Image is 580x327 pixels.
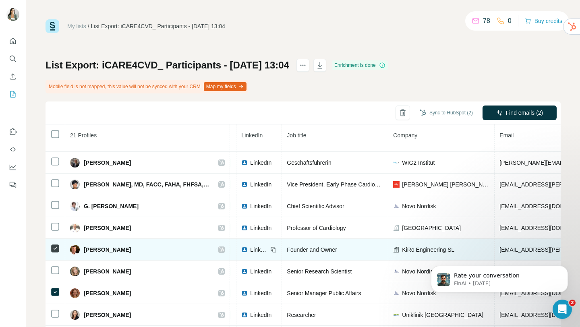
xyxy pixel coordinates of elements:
[287,268,352,275] span: Senior Research Scientist
[393,268,400,275] img: company-logo
[499,132,514,139] span: Email
[402,224,461,232] span: [GEOGRAPHIC_DATA]
[70,158,80,168] img: Avatar
[241,159,248,166] img: LinkedIn logo
[393,181,400,188] img: company-logo
[70,267,80,276] img: Avatar
[241,312,248,318] img: LinkedIn logo
[402,311,483,319] span: Uniklinik [GEOGRAPHIC_DATA]
[393,312,400,318] img: company-logo
[250,180,271,188] span: LinkedIn
[250,311,271,319] span: LinkedIn
[287,181,540,188] span: Vice President, Early Phase Cardiovascular Research, Research & Development & Clinical Research
[84,202,139,210] span: G. [PERSON_NAME]
[91,22,226,30] div: List Export: iCARE4CVD_ Participants - [DATE] 13:04
[287,290,361,296] span: Senior Manager Public Affairs
[393,159,400,166] img: company-logo
[84,159,131,167] span: [PERSON_NAME]
[6,8,19,21] img: Avatar
[70,132,97,139] span: 21 Profiles
[393,132,417,139] span: Company
[525,15,562,27] button: Buy credits
[46,19,59,33] img: Surfe Logo
[84,246,131,254] span: [PERSON_NAME]
[402,267,436,275] span: Novo Nordisk
[70,201,80,211] img: Avatar
[204,82,246,91] button: Map my fields
[241,225,248,231] img: LinkedIn logo
[6,69,19,84] button: Enrich CSV
[70,180,80,189] img: Avatar
[84,311,131,319] span: [PERSON_NAME]
[46,59,289,72] h1: List Export: iCARE4CVD_ Participants - [DATE] 13:04
[250,202,271,210] span: LinkedIn
[287,159,331,166] span: Geschäftsführerin
[88,22,89,30] li: /
[250,159,271,167] span: LinkedIn
[393,203,400,209] img: company-logo
[569,300,576,306] span: 2
[402,289,436,297] span: Novo Nordisk
[70,310,80,320] img: Avatar
[287,203,344,209] span: Chief Scientific Advisor
[241,132,263,139] span: LinkedIn
[241,181,248,188] img: LinkedIn logo
[250,289,271,297] span: LinkedIn
[553,300,572,319] iframe: Intercom live chat
[414,107,478,119] button: Sync to HubSpot (2)
[241,268,248,275] img: LinkedIn logo
[6,34,19,48] button: Quick start
[84,267,131,275] span: [PERSON_NAME]
[250,267,271,275] span: LinkedIn
[508,16,512,26] p: 0
[84,289,131,297] span: [PERSON_NAME]
[287,225,346,231] span: Professor of Cardiology
[296,59,309,72] button: actions
[6,160,19,174] button: Dashboard
[287,132,306,139] span: Job title
[6,142,19,157] button: Use Surfe API
[402,202,436,210] span: Novo Nordisk
[241,290,248,296] img: LinkedIn logo
[393,290,400,296] img: company-logo
[6,124,19,139] button: Use Surfe on LinkedIn
[241,246,248,253] img: LinkedIn logo
[332,60,388,70] div: Enrichment is done
[70,223,80,233] img: Avatar
[84,180,210,188] span: [PERSON_NAME], MD, FACC, FAHA, FHFSA, FESC
[84,224,131,232] span: [PERSON_NAME]
[6,52,19,66] button: Search
[287,312,316,318] span: Researcher
[287,246,337,253] span: Founder and Owner
[402,159,435,167] span: WIG2 Institut
[6,178,19,192] button: Feedback
[70,288,80,298] img: Avatar
[402,180,489,188] span: [PERSON_NAME] [PERSON_NAME]
[419,249,580,305] iframe: Intercom notifications message
[70,245,80,255] img: Avatar
[67,23,86,29] a: My lists
[250,224,271,232] span: LinkedIn
[402,246,454,254] span: KiRo Engineering SL
[483,16,490,26] p: 78
[506,109,543,117] span: Find emails (2)
[6,87,19,101] button: My lists
[483,106,557,120] button: Find emails (2)
[241,203,248,209] img: LinkedIn logo
[46,80,248,93] div: Mobile field is not mapped, this value will not be synced with your CRM
[250,246,268,254] span: LinkedIn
